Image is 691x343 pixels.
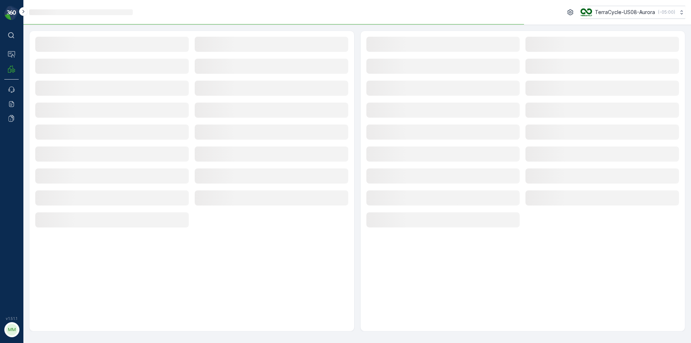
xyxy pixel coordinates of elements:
[595,9,655,16] p: TerraCycle-US08-Aurora
[4,316,19,321] span: v 1.51.1
[581,6,685,19] button: TerraCycle-US08-Aurora(-05:00)
[4,322,19,337] button: MM
[581,8,592,16] img: image_ci7OI47.png
[6,324,18,335] div: MM
[658,9,675,15] p: ( -05:00 )
[4,6,19,20] img: logo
